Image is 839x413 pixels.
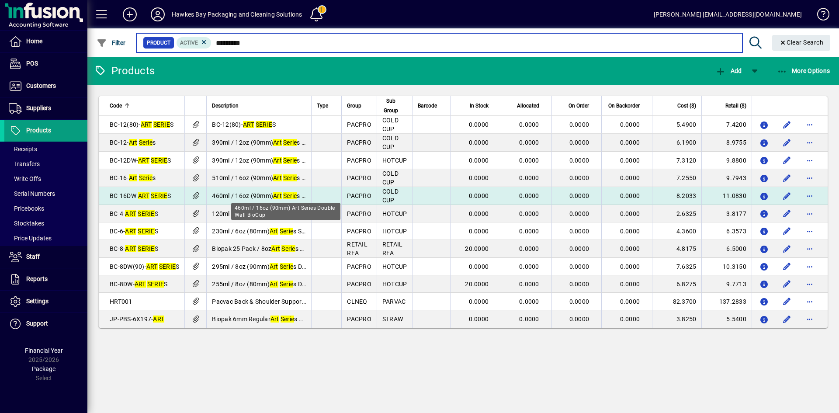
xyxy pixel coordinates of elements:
div: On Backorder [607,101,648,111]
span: 0.0000 [519,121,539,128]
em: SERIE [151,192,167,199]
span: 0.0000 [620,157,640,164]
td: 5.4900 [652,116,701,134]
em: ART [125,210,136,217]
span: HOTCUP [382,263,407,270]
span: BC-16DW- S [110,192,171,199]
td: 3.8250 [652,310,701,328]
span: POS [26,60,38,67]
em: Art [129,139,138,146]
span: 0.0000 [620,281,640,288]
button: Edit [780,277,794,291]
span: Retail ($) [725,101,746,111]
span: 0.0000 [569,192,589,199]
span: HOTCUP [382,157,407,164]
em: SERIE [256,121,272,128]
em: ART [125,228,136,235]
a: Customers [4,75,87,97]
div: 460ml / 16oz (90mm) Art Series Double Wall BioCup [231,203,340,220]
span: 0.0000 [519,157,539,164]
span: 0.0000 [620,210,640,217]
td: 8.2033 [652,187,701,205]
span: Code [110,101,122,111]
button: Edit [780,118,794,132]
a: Price Updates [4,231,87,246]
td: 82.3700 [652,293,701,310]
button: More options [803,295,817,309]
span: COLD CUP [382,117,399,132]
a: Write Offs [4,171,87,186]
span: 390ml / 12oz (90mm) s Single Wall BioCup [212,139,353,146]
span: 0.0000 [469,210,489,217]
span: PACPRO [347,316,371,323]
span: 0.0000 [519,263,539,270]
em: SERIE [151,157,167,164]
a: Support [4,313,87,335]
span: 0.0000 [469,228,489,235]
em: ART [135,281,146,288]
span: COLD CUP [382,170,399,186]
button: More options [803,242,817,256]
em: Serie [283,139,297,146]
span: 0.0000 [519,174,539,181]
span: 390ml / 12oz (90mm) s Double Wall BioCup [212,157,356,164]
button: Edit [780,135,794,149]
span: 120ml / 4oz (63mm) s Single Wall BioCup [212,210,350,217]
span: 0.0000 [469,139,489,146]
mat-chip: Activation Status: Active [177,37,211,49]
span: Receipts [9,146,37,153]
span: 0.0000 [519,192,539,199]
span: PACPRO [347,139,371,146]
button: More options [803,260,817,274]
span: Product [147,38,170,47]
span: 0.0000 [569,245,589,252]
button: More options [803,153,817,167]
span: 0.0000 [519,228,539,235]
a: Settings [4,291,87,312]
span: BC-4- S [110,210,158,217]
button: More options [803,277,817,291]
td: 4.3600 [652,222,701,240]
span: 0.0000 [519,210,539,217]
span: 0.0000 [620,192,640,199]
em: ART [146,263,158,270]
button: Add [116,7,144,22]
span: PACPRO [347,281,371,288]
em: Serie [280,228,293,235]
span: 0.0000 [519,139,539,146]
td: 137.2833 [701,293,752,310]
em: Art [270,263,278,270]
td: 2.6325 [652,205,701,222]
button: More options [803,171,817,185]
div: Products [94,64,155,78]
span: Reports [26,275,48,282]
span: PACPRO [347,192,371,199]
em: Serie [139,139,153,146]
em: Art [273,139,282,146]
span: 0.0000 [469,192,489,199]
span: 0.0000 [469,121,489,128]
span: 0.0000 [569,298,589,305]
span: In Stock [470,101,489,111]
button: Edit [780,260,794,274]
span: 0.0000 [469,298,489,305]
em: ART [138,157,149,164]
em: Serie [280,281,293,288]
em: Art [270,281,278,288]
button: Edit [780,153,794,167]
span: 0.0000 [620,121,640,128]
span: Cost ($) [677,101,696,111]
button: Profile [144,7,172,22]
span: 255ml / 8oz (80mm) s Double Wall BioCup [212,281,352,288]
span: Allocated [517,101,539,111]
div: Hawkes Bay Packaging and Cleaning Solutions [172,7,302,21]
span: 0.0000 [469,316,489,323]
span: Barcode [418,101,437,111]
button: More Options [775,63,832,79]
span: More Options [777,67,830,74]
td: 7.4200 [701,116,752,134]
span: 0.0000 [620,263,640,270]
span: 0.0000 [569,139,589,146]
span: PACPRO [347,263,371,270]
span: PACPRO [347,157,371,164]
